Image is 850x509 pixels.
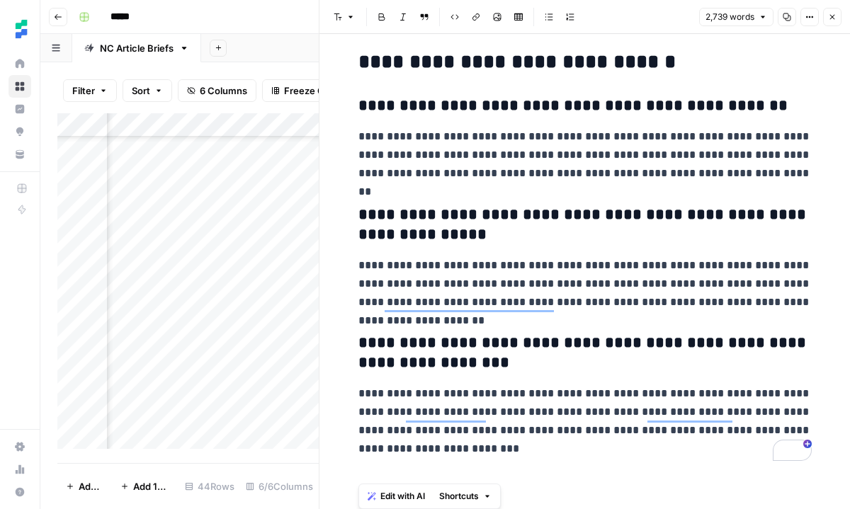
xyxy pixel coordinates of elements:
[179,475,240,498] div: 44 Rows
[57,475,112,498] button: Add Row
[362,487,431,505] button: Edit with AI
[79,479,103,493] span: Add Row
[112,475,179,498] button: Add 10 Rows
[8,481,31,503] button: Help + Support
[8,120,31,143] a: Opportunities
[8,16,34,42] img: Ten Speed Logo
[63,79,117,102] button: Filter
[699,8,773,26] button: 2,739 words
[123,79,172,102] button: Sort
[8,98,31,120] a: Insights
[8,75,31,98] a: Browse
[132,84,150,98] span: Sort
[8,458,31,481] a: Usage
[8,435,31,458] a: Settings
[284,84,357,98] span: Freeze Columns
[72,84,95,98] span: Filter
[705,11,754,23] span: 2,739 words
[439,490,479,503] span: Shortcuts
[100,41,174,55] div: NC Article Briefs
[8,11,31,47] button: Workspace: Ten Speed
[380,490,425,503] span: Edit with AI
[8,52,31,75] a: Home
[262,79,366,102] button: Freeze Columns
[240,475,319,498] div: 6/6 Columns
[433,487,497,505] button: Shortcuts
[72,34,201,62] a: NC Article Briefs
[8,143,31,166] a: Your Data
[133,479,171,493] span: Add 10 Rows
[200,84,247,98] span: 6 Columns
[178,79,256,102] button: 6 Columns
